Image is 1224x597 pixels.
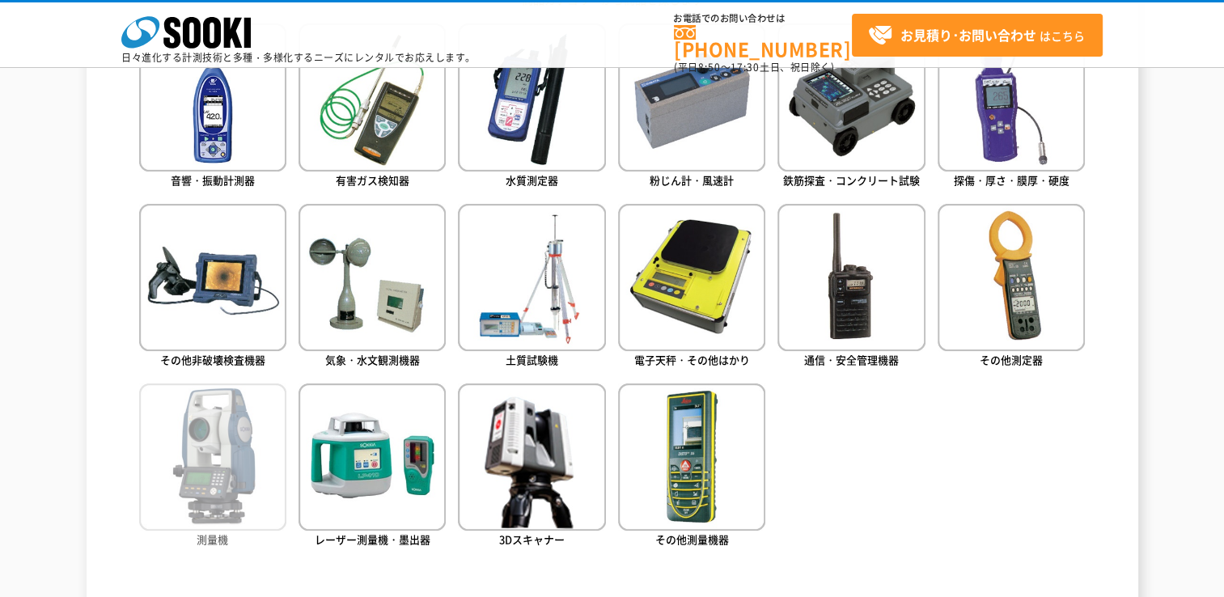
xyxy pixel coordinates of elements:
a: 鉄筋探査・コンクリート試験 [777,23,925,191]
p: 日々進化する計測技術と多種・多様化するニーズにレンタルでお応えします。 [121,53,476,62]
span: 土質試験機 [506,352,558,367]
img: レーザー測量機・墨出器 [299,383,446,531]
a: 土質試験機 [458,204,605,371]
span: 鉄筋探査・コンクリート試験 [783,172,920,188]
a: 音響・振動計測器 [139,23,286,191]
a: その他非破壊検査機器 [139,204,286,371]
a: 有害ガス検知器 [299,23,446,191]
span: その他非破壊検査機器 [160,352,265,367]
span: その他測量機器 [655,531,729,547]
img: 電子天秤・その他はかり [618,204,765,351]
img: 有害ガス検知器 [299,23,446,171]
span: (平日 ～ 土日、祝日除く) [674,60,834,74]
img: 探傷・厚さ・膜厚・硬度 [938,23,1085,171]
a: お見積り･お問い合わせはこちら [852,14,1103,57]
img: 測量機 [139,383,286,531]
span: 測量機 [197,531,228,547]
span: 粉じん計・風速計 [650,172,734,188]
a: 水質測定器 [458,23,605,191]
img: 粉じん計・風速計 [618,23,765,171]
a: 3Dスキャナー [458,383,605,551]
span: 探傷・厚さ・膜厚・硬度 [954,172,1069,188]
span: レーザー測量機・墨出器 [315,531,430,547]
img: 音響・振動計測器 [139,23,286,171]
img: 3Dスキャナー [458,383,605,531]
a: [PHONE_NUMBER] [674,25,852,58]
img: その他非破壊検査機器 [139,204,286,351]
a: 通信・安全管理機器 [777,204,925,371]
a: 気象・水文観測機器 [299,204,446,371]
span: 有害ガス検知器 [336,172,409,188]
img: その他測量機器 [618,383,765,531]
span: 3Dスキャナー [499,531,565,547]
a: 粉じん計・風速計 [618,23,765,191]
span: 電子天秤・その他はかり [634,352,750,367]
span: その他測定器 [980,352,1043,367]
span: はこちら [868,23,1085,48]
span: 音響・振動計測器 [171,172,255,188]
span: お電話でのお問い合わせは [674,14,852,23]
span: 通信・安全管理機器 [804,352,899,367]
a: レーザー測量機・墨出器 [299,383,446,551]
img: 通信・安全管理機器 [777,204,925,351]
span: 8:50 [698,60,721,74]
img: 鉄筋探査・コンクリート試験 [777,23,925,171]
span: 17:30 [731,60,760,74]
a: 探傷・厚さ・膜厚・硬度 [938,23,1085,191]
img: その他測定器 [938,204,1085,351]
span: 水質測定器 [506,172,558,188]
a: 測量機 [139,383,286,551]
a: その他測量機器 [618,383,765,551]
img: 気象・水文観測機器 [299,204,446,351]
a: その他測定器 [938,204,1085,371]
strong: お見積り･お問い合わせ [900,25,1036,44]
a: 電子天秤・その他はかり [618,204,765,371]
img: 土質試験機 [458,204,605,351]
img: 水質測定器 [458,23,605,171]
span: 気象・水文観測機器 [325,352,420,367]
